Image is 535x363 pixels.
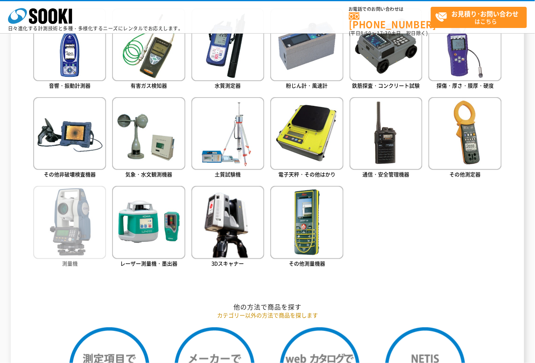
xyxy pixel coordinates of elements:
span: はこちら [435,7,527,27]
span: 気象・水文観測機器 [125,170,172,178]
img: その他非破壊検査機器 [33,97,106,170]
span: 探傷・厚さ・膜厚・硬度 [436,82,494,89]
span: 土質試験機 [215,170,241,178]
a: その他測量機器 [270,186,343,269]
img: 鉄筋探査・コンクリート試験 [350,8,422,81]
a: 粉じん計・風速計 [270,8,343,91]
a: [PHONE_NUMBER] [349,12,431,29]
a: その他測定器 [428,97,501,180]
img: 電子天秤・その他はかり [270,97,343,170]
span: 測量機 [62,259,78,267]
a: 土質試験機 [191,97,264,180]
a: 有害ガス検知器 [112,8,185,91]
img: その他測定器 [428,97,501,170]
a: レーザー測量機・墨出器 [112,186,185,269]
img: 通信・安全管理機器 [350,97,422,170]
a: 鉄筋探査・コンクリート試験 [350,8,422,91]
strong: お見積り･お問い合わせ [452,9,519,18]
span: 通信・安全管理機器 [363,170,410,178]
p: 日々進化する計測技術と多種・多様化するニーズにレンタルでお応えします。 [8,26,183,31]
span: 17:30 [377,30,391,37]
img: 3Dスキャナー [191,186,264,259]
span: 音響・振動計測器 [49,82,91,89]
img: レーザー測量機・墨出器 [112,186,185,259]
span: (平日 ～ 土日、祝日除く) [349,30,428,37]
a: 水質測定器 [191,8,264,91]
img: その他測量機器 [270,186,343,259]
a: 探傷・厚さ・膜厚・硬度 [428,8,501,91]
span: その他非破壊検査機器 [44,170,96,178]
img: 土質試験機 [191,97,264,170]
a: 気象・水文観測機器 [112,97,185,180]
span: 粉じん計・風速計 [286,82,328,89]
img: 音響・振動計測器 [33,8,106,81]
span: 3Dスキャナー [212,259,244,267]
span: 水質測定器 [215,82,241,89]
span: 8:50 [361,30,372,37]
a: 音響・振動計測器 [33,8,106,91]
span: レーザー測量機・墨出器 [120,259,177,267]
span: その他測定器 [450,170,481,178]
a: 測量機 [33,186,106,269]
span: 有害ガス検知器 [131,82,167,89]
img: 粉じん計・風速計 [270,8,343,81]
a: 3Dスキャナー [191,186,264,269]
span: お電話でのお問い合わせは [349,7,431,12]
span: その他測量機器 [289,259,325,267]
a: 通信・安全管理機器 [350,97,422,180]
img: 水質測定器 [191,8,264,81]
a: その他非破壊検査機器 [33,97,106,180]
img: 測量機 [33,186,106,259]
img: 有害ガス検知器 [112,8,185,81]
span: 電子天秤・その他はかり [278,170,336,178]
a: お見積り･お問い合わせはこちら [431,7,527,28]
p: カテゴリー以外の方法で商品を探します [33,311,502,319]
span: 鉄筋探査・コンクリート試験 [352,82,420,89]
h2: 他の方法で商品を探す [33,303,502,311]
a: 電子天秤・その他はかり [270,97,343,180]
img: 気象・水文観測機器 [112,97,185,170]
img: 探傷・厚さ・膜厚・硬度 [428,8,501,81]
